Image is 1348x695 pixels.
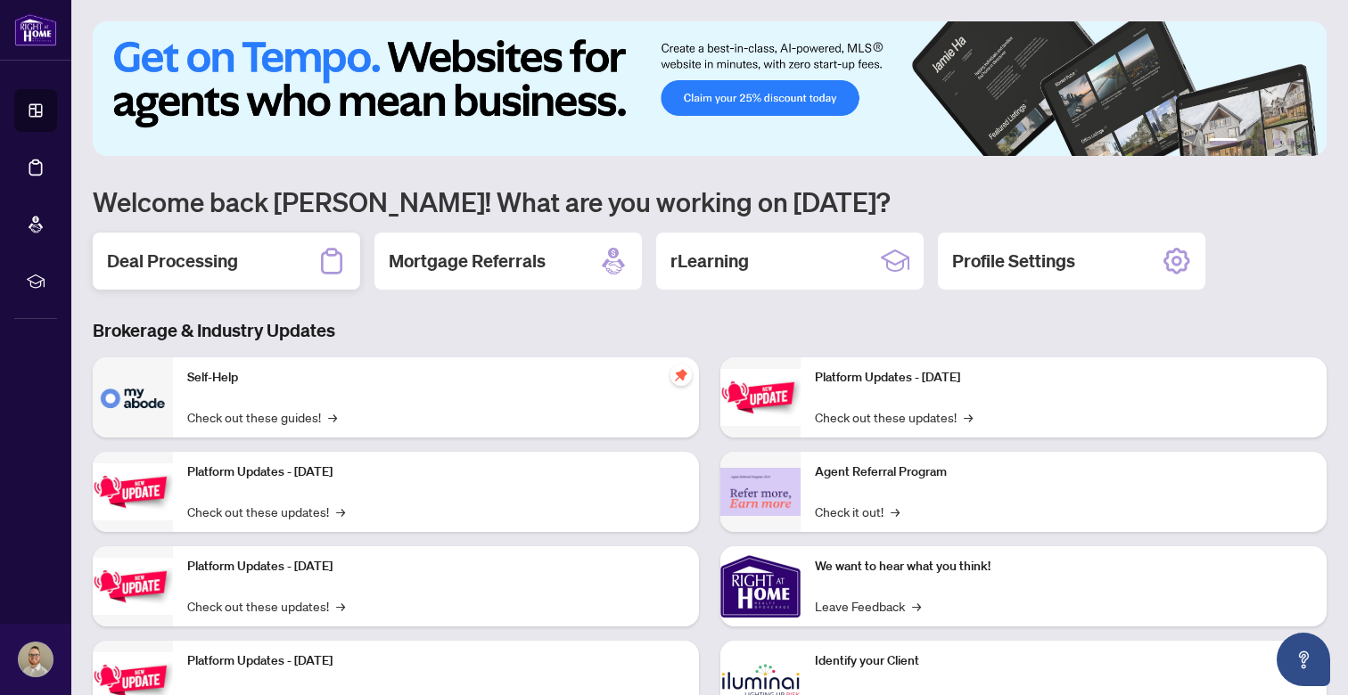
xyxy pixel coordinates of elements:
a: Check out these updates!→ [815,407,973,427]
span: → [891,502,900,521]
button: 5 [1287,138,1295,145]
span: → [336,502,345,521]
button: 2 [1245,138,1252,145]
button: 3 [1259,138,1266,145]
img: Platform Updates - July 21, 2025 [93,558,173,614]
button: 1 [1209,138,1237,145]
button: 4 [1273,138,1280,145]
a: Check out these updates!→ [187,596,345,616]
img: Slide 0 [93,21,1327,156]
span: → [328,407,337,427]
p: Identify your Client [815,651,1312,671]
p: Self-Help [187,368,685,388]
h3: Brokerage & Industry Updates [93,318,1327,343]
a: Check out these guides!→ [187,407,337,427]
p: Platform Updates - [DATE] [187,462,685,482]
p: Platform Updates - [DATE] [815,368,1312,388]
p: We want to hear what you think! [815,557,1312,576]
img: Profile Icon [19,642,53,676]
img: Platform Updates - June 23, 2025 [720,369,801,425]
span: → [964,407,973,427]
a: Check out these updates!→ [187,502,345,521]
h2: Deal Processing [107,249,238,274]
img: We want to hear what you think! [720,546,801,626]
a: Check it out!→ [815,502,900,521]
img: Agent Referral Program [720,468,801,517]
img: Self-Help [93,357,173,437]
button: Open asap [1277,633,1330,686]
h1: Welcome back [PERSON_NAME]! What are you working on [DATE]? [93,184,1327,218]
p: Platform Updates - [DATE] [187,557,685,576]
span: → [336,596,345,616]
h2: Mortgage Referrals [389,249,546,274]
img: logo [14,13,57,46]
a: Leave Feedback→ [815,596,921,616]
h2: rLearning [670,249,749,274]
h2: Profile Settings [952,249,1075,274]
button: 6 [1302,138,1309,145]
span: pushpin [670,364,692,386]
img: Platform Updates - September 16, 2025 [93,463,173,519]
p: Agent Referral Program [815,462,1312,482]
span: → [912,596,921,616]
p: Platform Updates - [DATE] [187,651,685,671]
